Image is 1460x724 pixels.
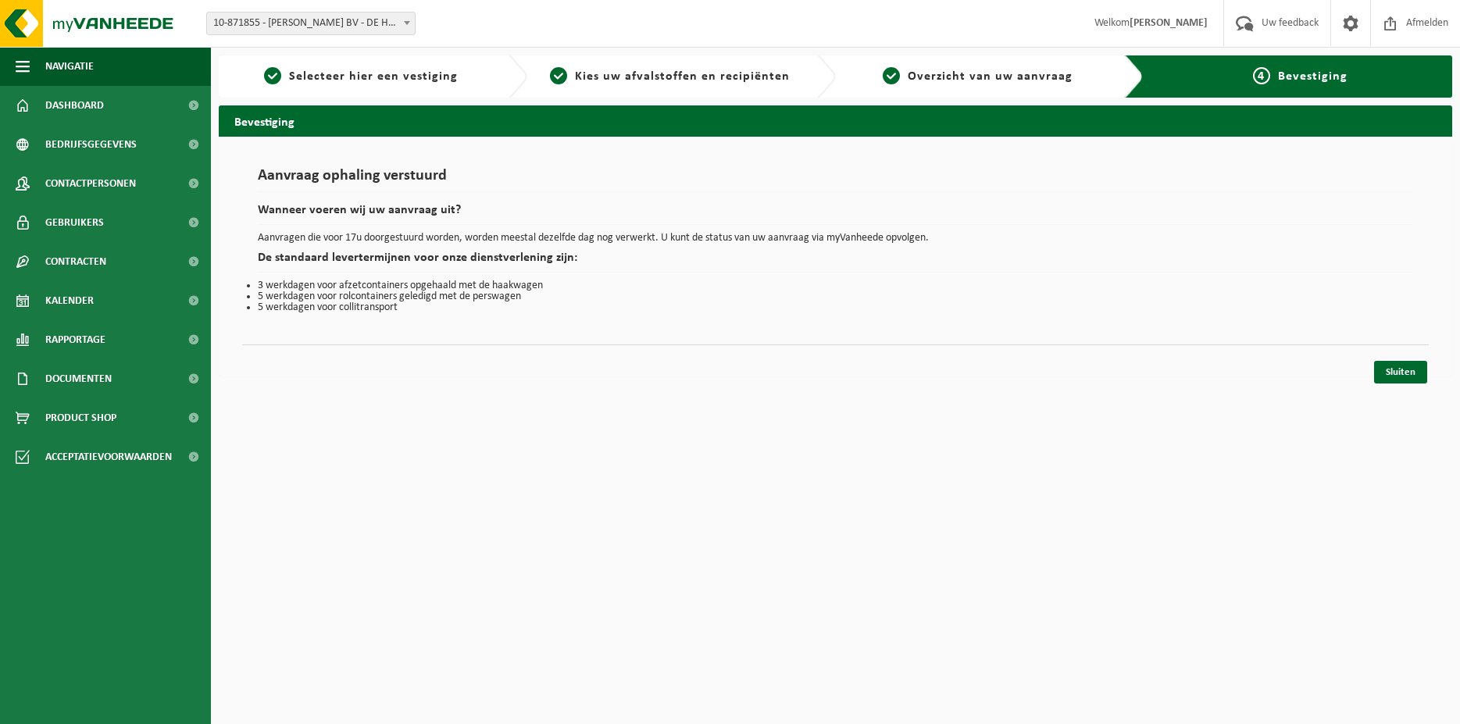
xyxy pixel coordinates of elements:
[45,203,104,242] span: Gebruikers
[219,105,1452,136] h2: Bevestiging
[908,70,1073,83] span: Overzicht van uw aanvraag
[45,281,94,320] span: Kalender
[258,302,1413,313] li: 5 werkdagen voor collitransport
[206,12,416,35] span: 10-871855 - DEWAELE HENRI BV - DE HAAN
[45,86,104,125] span: Dashboard
[1374,361,1427,383] a: Sluiten
[258,280,1413,291] li: 3 werkdagen voor afzetcontainers opgehaald met de haakwagen
[289,70,458,83] span: Selecteer hier een vestiging
[550,67,567,84] span: 2
[1253,67,1270,84] span: 4
[45,398,116,437] span: Product Shop
[45,242,106,281] span: Contracten
[575,70,790,83] span: Kies uw afvalstoffen en recipiënten
[258,251,1413,273] h2: De standaard levertermijnen voor onze dienstverlening zijn:
[844,67,1113,86] a: 3Overzicht van uw aanvraag
[1278,70,1348,83] span: Bevestiging
[258,204,1413,225] h2: Wanneer voeren wij uw aanvraag uit?
[883,67,900,84] span: 3
[258,291,1413,302] li: 5 werkdagen voor rolcontainers geledigd met de perswagen
[258,168,1413,192] h1: Aanvraag ophaling verstuurd
[227,67,496,86] a: 1Selecteer hier een vestiging
[45,125,137,164] span: Bedrijfsgegevens
[45,359,112,398] span: Documenten
[1130,17,1208,29] strong: [PERSON_NAME]
[45,164,136,203] span: Contactpersonen
[264,67,281,84] span: 1
[45,47,94,86] span: Navigatie
[207,12,415,34] span: 10-871855 - DEWAELE HENRI BV - DE HAAN
[45,320,105,359] span: Rapportage
[258,233,1413,244] p: Aanvragen die voor 17u doorgestuurd worden, worden meestal dezelfde dag nog verwerkt. U kunt de s...
[45,437,172,476] span: Acceptatievoorwaarden
[535,67,805,86] a: 2Kies uw afvalstoffen en recipiënten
